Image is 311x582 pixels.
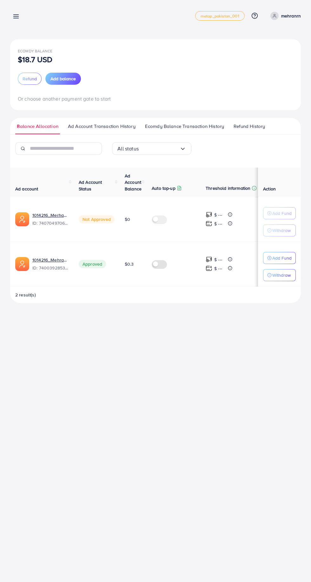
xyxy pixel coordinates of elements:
[268,12,301,20] a: mehranrn
[18,56,52,63] p: $18.7 USD
[125,261,134,267] span: $0.3
[79,260,106,268] span: Approved
[206,220,212,227] img: top-up amount
[263,207,296,219] button: Add Fund
[79,179,102,192] span: Ad Account Status
[201,14,239,18] span: metap_pakistan_001
[17,123,58,130] span: Balance Allocation
[263,252,296,264] button: Add Fund
[18,48,52,54] span: Ecomdy Balance
[15,292,36,298] span: 2 result(s)
[125,173,142,192] span: Ad Account Balance
[206,265,212,272] img: top-up amount
[45,73,81,85] button: Add balance
[272,209,292,217] p: Add Fund
[79,215,115,223] span: Not Approved
[214,265,222,272] p: $ ---
[234,123,265,130] span: Refund History
[117,144,139,154] span: All status
[15,186,38,192] span: Ad account
[263,224,296,236] button: Withdraw
[15,212,29,226] img: ic-ads-acc.e4c84228.svg
[112,142,191,155] div: Search for option
[272,227,291,234] p: Withdraw
[125,216,130,222] span: $0
[32,212,69,227] div: <span class='underline'>1014216_Merhan_1724588164299</span></br>7407049706989240336
[263,186,276,192] span: Action
[281,12,301,20] p: mehranrn
[23,76,37,82] span: Refund
[206,211,212,218] img: top-up amount
[15,257,29,271] img: ic-ads-acc.e4c84228.svg
[206,184,250,192] p: Threshold information
[18,95,293,103] p: Or choose another payment gate to start
[32,265,69,271] span: ID: 7400392853106737168
[32,212,69,218] a: 1014216_Merhan_1724588164299
[32,220,69,226] span: ID: 7407049706989240336
[50,76,76,82] span: Add balance
[272,271,291,279] p: Withdraw
[214,256,222,263] p: $ ---
[263,269,296,281] button: Withdraw
[195,11,245,21] a: metap_pakistan_001
[32,257,69,271] div: <span class='underline'>1014216_Mehran_1723038241071</span></br>7400392853106737168
[214,220,222,228] p: $ ---
[152,184,175,192] p: Auto top-up
[272,254,292,262] p: Add Fund
[214,211,222,219] p: $ ---
[68,123,136,130] span: Ad Account Transaction History
[145,123,224,130] span: Ecomdy Balance Transaction History
[206,256,212,263] img: top-up amount
[18,73,42,85] button: Refund
[32,257,69,263] a: 1014216_Mehran_1723038241071
[139,144,180,154] input: Search for option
